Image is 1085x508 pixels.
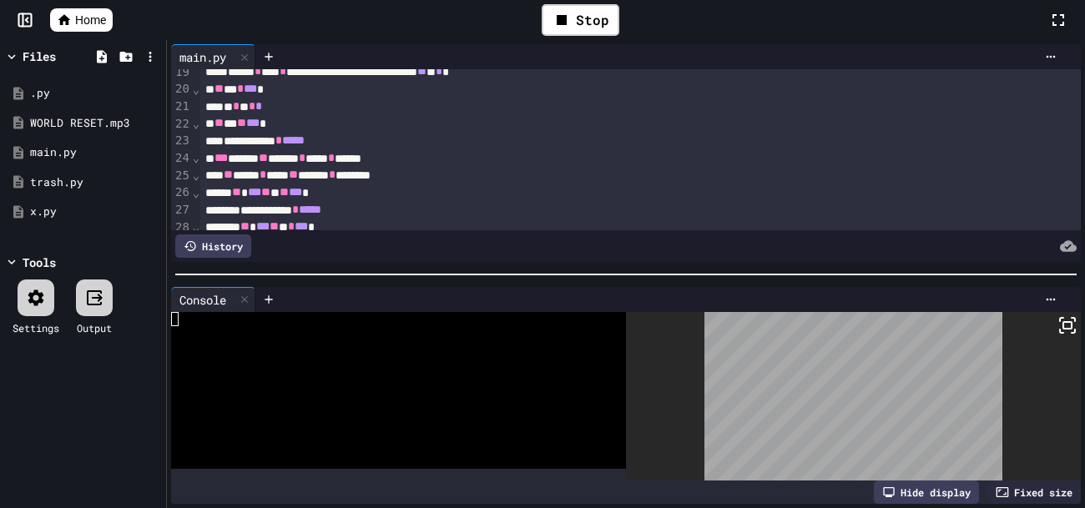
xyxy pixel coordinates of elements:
div: Settings [13,320,59,335]
div: 27 [171,202,192,219]
div: main.py [171,48,235,66]
div: Files [23,48,56,65]
div: Tools [23,254,56,271]
span: Home [75,12,106,28]
div: WORLD RESET.mp3 [30,115,160,132]
div: 24 [171,150,192,168]
div: 20 [171,81,192,98]
div: main.py [171,44,255,69]
span: Fold line [192,220,200,234]
div: trash.py [30,174,160,191]
div: 26 [171,184,192,202]
span: Fold line [192,186,200,199]
span: Fold line [192,168,200,182]
a: Home [50,8,113,32]
div: .py [30,85,160,102]
div: 23 [171,133,192,150]
div: 19 [171,64,192,82]
div: Output [77,320,112,335]
div: Stop [542,4,619,36]
span: Fold line [192,151,200,164]
div: 28 [171,219,192,237]
div: 22 [171,116,192,133]
div: Fixed size [987,480,1081,504]
div: Console [171,291,235,309]
div: 21 [171,98,192,116]
div: Console [171,287,255,312]
span: Fold line [192,83,200,96]
div: main.py [30,144,160,161]
div: 25 [171,168,192,185]
div: Hide display [874,480,979,504]
div: x.py [30,204,160,220]
span: Fold line [192,117,200,130]
div: History [175,234,251,258]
